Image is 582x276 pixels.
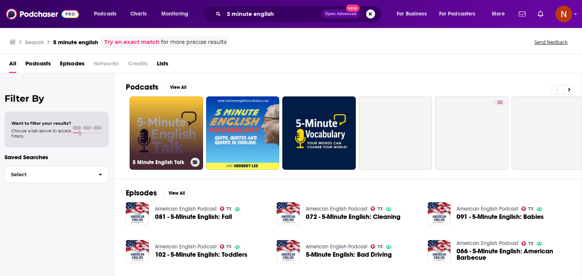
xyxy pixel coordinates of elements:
a: Try an exact match [104,38,160,47]
a: 73 [371,244,383,249]
a: American English Podcast [306,206,368,212]
button: View All [164,83,192,92]
span: For Business [397,9,427,19]
span: 35 [497,99,502,107]
a: Show notifications dropdown [535,8,546,20]
a: Podcasts [25,57,51,73]
a: 73 [521,206,533,211]
a: Charts [125,8,151,20]
img: 091 - 5-Minute English: Babies [428,202,451,225]
span: 73 [226,207,232,211]
span: 73 [528,242,533,245]
a: American English Podcast [457,240,518,247]
img: User Profile [555,6,572,22]
img: 081 - 5-Minute English: Fall [126,202,149,225]
a: 072 - 5-Minute English: Cleaning [306,214,401,220]
a: 102 - 5-Minute English: Toddlers [155,251,247,258]
h3: 5 minute english [53,39,98,46]
a: 73 [220,244,232,249]
span: Networks [94,57,119,73]
img: 102 - 5-Minute English: Toddlers [126,240,149,263]
div: Search podcasts, credits, & more... [210,5,389,23]
button: View All [163,189,190,198]
button: open menu [89,8,126,20]
a: 35 [494,99,505,105]
a: American English Podcast [457,206,518,212]
img: Podchaser - Follow, Share and Rate Podcasts [6,7,79,21]
span: New [346,5,360,12]
span: Logged in as AdelNBM [555,6,572,22]
button: Open AdvancedNew [322,9,360,19]
button: open menu [487,8,514,20]
span: Want to filter your results? [11,121,71,126]
a: American English Podcast [155,243,217,250]
a: 73 [371,206,383,211]
span: 73 [226,245,232,248]
h3: 5 Minute English Talk [133,159,188,166]
p: Saved Searches [5,154,109,161]
a: 5-Minute English: Bad Driving [306,251,392,258]
a: All [9,57,16,73]
span: Monitoring [161,9,188,19]
a: 5 Minute English Talk [130,96,203,170]
img: 072 - 5-Minute English: Cleaning [277,202,300,225]
button: open menu [156,8,198,20]
a: 091 - 5-Minute English: Babies [457,214,544,220]
h2: Filter By [5,93,109,104]
a: EpisodesView All [126,188,190,198]
img: 5-Minute English: Bad Driving [277,240,300,263]
a: 73 [220,206,232,211]
a: Episodes [60,57,84,73]
a: 73 [521,241,533,246]
input: Search podcasts, credits, & more... [224,8,322,20]
h3: Search [25,39,44,46]
span: For Podcasters [439,9,476,19]
button: Show profile menu [555,6,572,22]
span: Select [5,172,92,177]
span: 73 [377,207,383,211]
span: Choose a tab above to access filters. [11,128,71,139]
span: 73 [377,245,383,248]
button: Select [5,166,109,183]
span: for more precise results [161,38,227,47]
h2: Podcasts [126,82,158,92]
a: 066 - 5-Minute English: American Barbecue [457,248,569,261]
span: 73 [528,207,533,211]
a: PodcastsView All [126,82,192,92]
span: Podcasts [94,9,116,19]
button: open menu [391,8,436,20]
span: More [492,9,505,19]
span: Credits [128,57,148,73]
span: Open Advanced [325,12,357,16]
h2: Episodes [126,188,157,198]
a: American English Podcast [155,206,217,212]
a: Show notifications dropdown [516,8,529,20]
a: Lists [157,57,168,73]
span: Charts [130,9,147,19]
img: 066 - 5-Minute English: American Barbecue [428,240,451,263]
button: open menu [434,8,487,20]
a: 081 - 5-Minute English: Fall [155,214,232,220]
a: 35 [435,96,508,170]
button: Send feedback [532,39,570,45]
a: American English Podcast [306,243,368,250]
